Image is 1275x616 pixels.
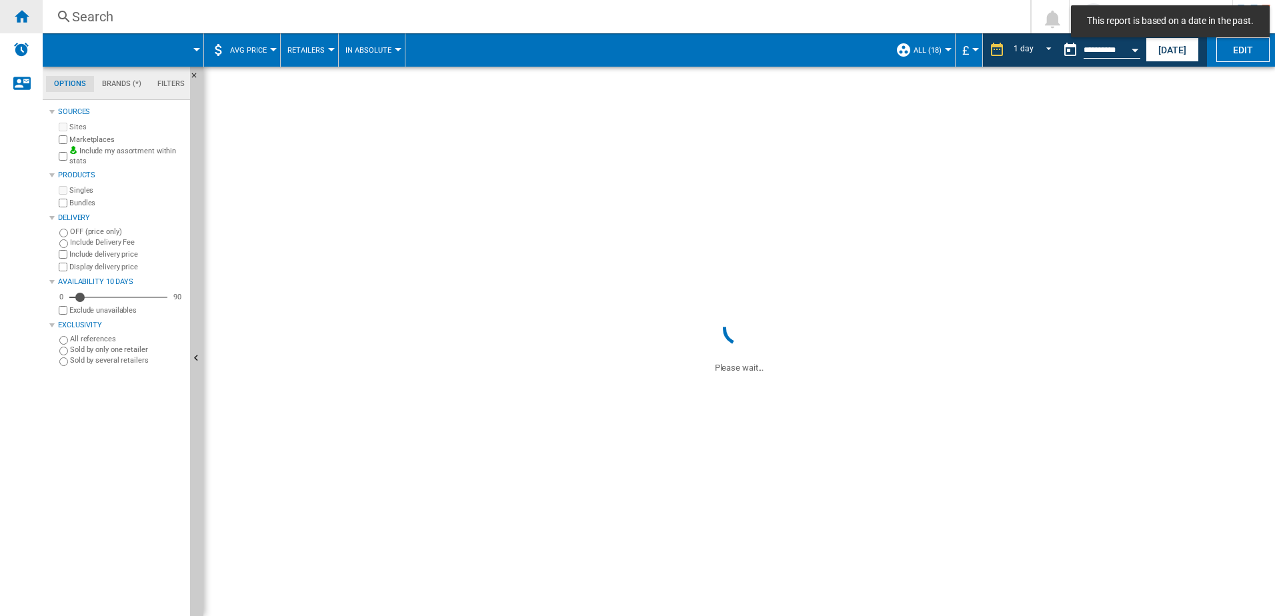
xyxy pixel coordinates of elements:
[59,306,67,315] input: Display delivery price
[56,292,67,302] div: 0
[1146,37,1199,62] button: [DATE]
[287,33,331,67] button: Retailers
[70,237,185,247] label: Include Delivery Fee
[69,291,167,304] md-slider: Availability
[1057,37,1084,63] button: md-calendar
[70,227,185,237] label: OFF (price only)
[1012,39,1057,61] md-select: REPORTS.WIZARD.STEPS.REPORT.STEPS.REPORT_OPTIONS.PERIOD: 1 day
[58,320,185,331] div: Exclusivity
[1057,33,1143,67] div: This report is based on a date in the past.
[345,33,398,67] button: In Absolute
[59,186,67,195] input: Singles
[59,199,67,207] input: Bundles
[715,363,764,373] ng-transclude: Please wait...
[72,7,996,26] div: Search
[149,76,193,92] md-tab-item: Filters
[345,46,391,55] span: In Absolute
[69,185,185,195] label: Singles
[1014,44,1034,53] div: 1 day
[962,43,969,57] span: £
[230,33,273,67] button: AVG Price
[58,277,185,287] div: Availability 10 Days
[914,46,942,55] span: ALL (18)
[287,46,325,55] span: Retailers
[59,123,67,131] input: Sites
[962,33,976,67] button: £
[59,135,67,144] input: Marketplaces
[94,76,149,92] md-tab-item: Brands (*)
[58,213,185,223] div: Delivery
[69,198,185,208] label: Bundles
[59,263,67,271] input: Display delivery price
[211,33,273,67] div: AVG Price
[69,146,77,154] img: mysite-bg-18x18.png
[170,292,185,302] div: 90
[69,305,185,315] label: Exclude unavailables
[896,33,948,67] div: ALL (18)
[46,76,94,92] md-tab-item: Options
[59,148,67,165] input: Include my assortment within stats
[956,33,983,67] md-menu: Currency
[190,67,206,91] button: Hide
[70,355,185,365] label: Sold by several retailers
[59,357,68,366] input: Sold by several retailers
[1123,36,1147,60] button: Open calendar
[59,239,68,248] input: Include Delivery Fee
[58,107,185,117] div: Sources
[58,170,185,181] div: Products
[59,347,68,355] input: Sold by only one retailer
[59,336,68,345] input: All references
[69,122,185,132] label: Sites
[59,229,68,237] input: OFF (price only)
[59,250,67,259] input: Include delivery price
[69,135,185,145] label: Marketplaces
[1083,15,1258,28] span: This report is based on a date in the past.
[1216,37,1270,62] button: Edit
[69,146,185,167] label: Include my assortment within stats
[13,41,29,57] img: alerts-logo.svg
[70,334,185,344] label: All references
[70,345,185,355] label: Sold by only one retailer
[230,46,267,55] span: AVG Price
[69,249,185,259] label: Include delivery price
[914,33,948,67] button: ALL (18)
[69,262,185,272] label: Display delivery price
